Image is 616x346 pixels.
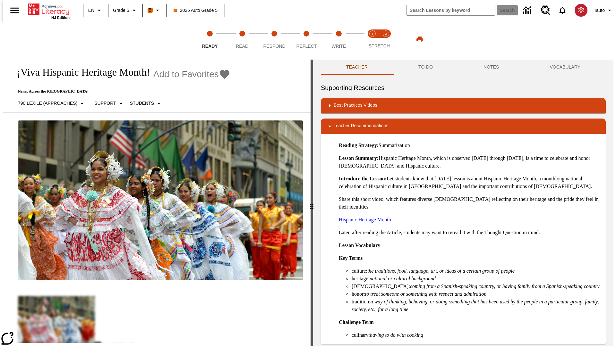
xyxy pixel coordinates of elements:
[10,66,150,78] h1: ¡Viva Hispanic Heritage Month!
[334,122,388,130] p: Teacher Recommendations
[370,332,423,338] em: having to do with cooking
[10,89,230,94] p: News: Across the [GEOGRAPHIC_DATA]
[409,34,430,45] button: Print
[352,331,601,339] li: culinary:
[339,155,379,161] strong: Lesson Summary:
[339,176,387,181] strong: Introduce the Lesson:
[352,275,601,283] li: heritage:
[130,100,154,107] p: Students
[85,4,106,16] button: Language: EN, Select a language
[372,32,373,35] text: 1
[202,44,218,49] span: Ready
[339,143,379,148] strong: Reading Strategy:
[554,2,571,19] a: Notifications
[331,44,346,49] span: Write
[339,255,363,261] strong: Key Terms
[18,100,77,107] p: 790 Lexile (Approaches)
[5,1,24,20] button: Open side menu
[352,283,601,290] li: [DEMOGRAPHIC_DATA]:
[339,154,601,170] p: Hispanic Heritage Month, which is observed [DATE] through [DATE], is a time to celebrate and hono...
[591,4,616,16] button: Profile/Settings
[321,60,393,75] button: Teacher
[321,60,606,75] div: Instructional Panel Tabs
[321,119,606,134] div: Teacher Recommendations
[3,60,311,343] div: reading
[153,69,230,80] button: Add to Favorites - ¡Viva Hispanic Heritage Month!
[28,2,70,20] div: Home
[377,22,395,57] button: Stretch Respond step 2 of 2
[15,98,89,109] button: Select Lexile, 790 Lexile (Approaches)
[365,291,486,297] em: to treat someone or something with respect and admiration
[263,44,285,49] span: Respond
[174,7,218,14] span: 2025 Auto Grade 5
[406,5,495,15] input: search field
[334,102,377,110] p: Best Practices Videos
[88,7,94,14] span: EN
[393,60,458,75] button: TO-DO
[363,22,382,57] button: Stretch Read step 1 of 2
[51,16,70,20] span: NJ Edition
[352,290,601,298] li: honor:
[313,60,613,346] div: activity
[149,6,152,14] span: B
[145,4,164,16] button: Boost Class color is orange. Change class color
[296,44,317,49] span: Reflect
[321,83,606,93] h6: Supporting Resources
[537,2,554,19] a: Resource Center, Will open in new tab
[311,60,313,346] div: Press Enter or Spacebar and then press right and left arrow keys to move the slider
[339,319,374,325] strong: Challenge Term
[191,22,228,57] button: Ready step 1 of 5
[339,175,601,190] p: Let students know that [DATE] lesson is about Hispanic Heritage Month, a monthlong national celeb...
[288,22,325,57] button: Reflect step 4 of 5
[370,276,436,281] em: national or cultural background
[153,69,219,79] span: Add to Favorites
[339,142,601,149] p: Summarization
[385,32,387,35] text: 2
[256,22,293,57] button: Respond step 3 of 5
[18,120,303,281] img: A photograph of Hispanic women participating in a parade celebrating Hispanic culture. The women ...
[339,195,601,211] p: Share this short video, which features diverse [DEMOGRAPHIC_DATA] reflecting on their heritage an...
[524,60,606,75] button: VOCABULARY
[575,4,587,17] img: avatar image
[110,4,141,16] button: Grade: Grade 5, Select a grade
[236,44,248,49] span: Read
[410,284,600,289] em: coming from a Spanish-speaking country, or having family from a Spanish-speaking country
[223,22,261,57] button: Read step 2 of 5
[369,43,390,48] span: STRETCH
[458,60,524,75] button: NOTES
[352,267,601,275] li: culture:
[113,7,129,14] span: Grade 5
[321,98,606,113] div: Best Practices Videos
[339,229,601,236] p: Later, after reading the Article, students may want to reread it with the Thought Question in mind.
[352,299,599,312] em: a way of thinking, behaving, or doing something that has been used by the people in a particular ...
[594,7,605,14] span: Tauto
[127,98,165,109] button: Select Student
[519,2,537,19] a: Data Center
[352,298,601,313] li: tradition:
[339,243,380,248] strong: Lesson Vocabulary
[367,268,515,274] em: the traditions, food, language, art, or ideas of a certain group of people
[339,217,391,222] a: Hispanic Heritage Month
[92,98,127,109] button: Scaffolds, Support
[571,2,591,19] button: Select a new avatar
[94,100,116,107] p: Support
[320,22,357,57] button: Write step 5 of 5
